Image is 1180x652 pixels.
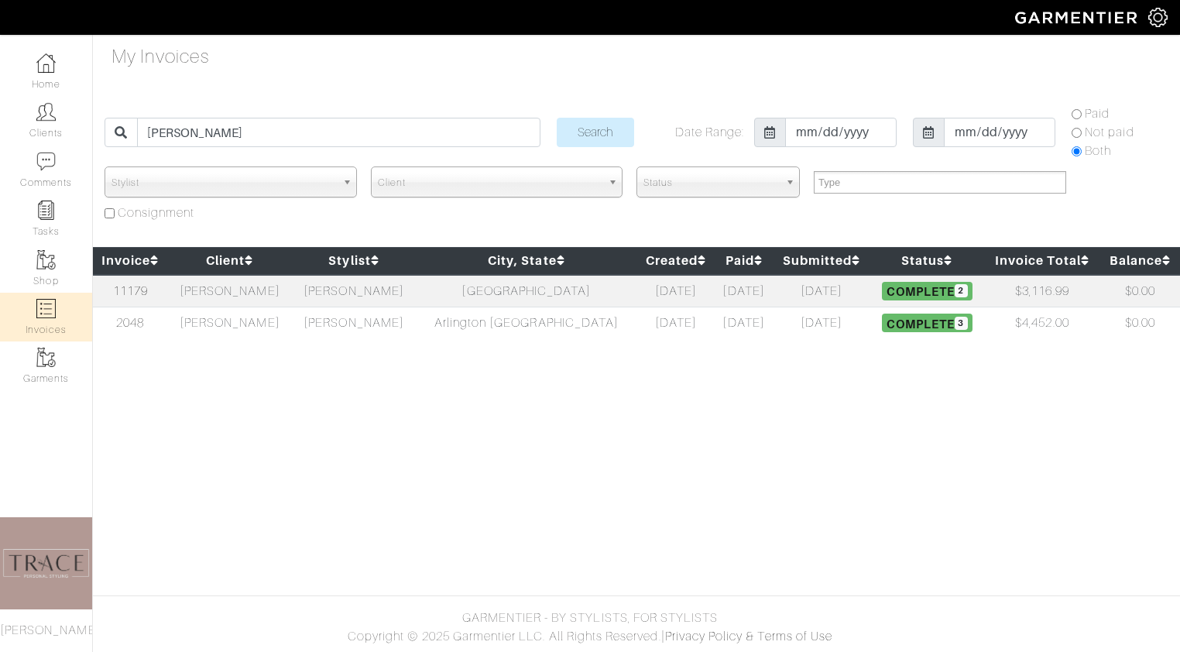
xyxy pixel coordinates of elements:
[665,630,832,643] a: Privacy Policy & Terms of Use
[488,253,565,268] a: City, State
[783,253,861,268] a: Submitted
[901,253,952,268] a: Status
[416,275,636,307] td: [GEOGRAPHIC_DATA]
[1007,4,1148,31] img: garmentier-logo-header-white-b43fb05a5012e4ada735d5af1a66efaba907eab6374d6393d1fbf88cb4ef424d.png
[1085,123,1134,142] label: Not paid
[101,253,159,268] a: Invoice
[416,307,636,338] td: Arlington [GEOGRAPHIC_DATA]
[292,307,416,338] td: [PERSON_NAME]
[1110,253,1171,268] a: Balance
[646,253,706,268] a: Created
[292,275,416,307] td: [PERSON_NAME]
[637,275,715,307] td: [DATE]
[882,282,972,300] span: Complete
[1085,105,1110,123] label: Paid
[113,284,148,298] a: 11179
[168,307,292,338] td: [PERSON_NAME]
[725,253,763,268] a: Paid
[348,630,661,643] span: Copyright © 2025 Garmentier LLC. All Rights Reserved.
[772,307,870,338] td: [DATE]
[882,314,972,332] span: Complete
[111,46,210,68] h4: My Invoices
[1148,8,1168,27] img: gear-icon-white-bd11855cb880d31180b6d7d6211b90ccbf57a29d726f0c71d8c61bd08dd39cc2.png
[36,152,56,171] img: comment-icon-a0a6a9ef722e966f86d9cbdc48e553b5cf19dbc54f86b18d962a5391bc8f6eb6.png
[995,253,1089,268] a: Invoice Total
[1085,142,1111,160] label: Both
[643,167,779,198] span: Status
[715,275,773,307] td: [DATE]
[111,167,336,198] span: Stylist
[983,275,1100,307] td: $3,116.99
[36,53,56,73] img: dashboard-icon-dbcd8f5a0b271acd01030246c82b418ddd0df26cd7fceb0bd07c9910d44c42f6.png
[116,316,144,330] a: 2048
[378,167,602,198] span: Client
[328,253,379,268] a: Stylist
[36,299,56,318] img: orders-icon-0abe47150d42831381b5fb84f609e132dff9fe21cb692f30cb5eec754e2cba89.png
[637,307,715,338] td: [DATE]
[168,275,292,307] td: [PERSON_NAME]
[36,348,56,367] img: garments-icon-b7da505a4dc4fd61783c78ac3ca0ef83fa9d6f193b1c9dc38574b1d14d53ca28.png
[955,284,968,297] span: 2
[36,102,56,122] img: clients-icon-6bae9207a08558b7cb47a8932f037763ab4055f8c8b6bfacd5dc20c3e0201464.png
[36,201,56,220] img: reminder-icon-8004d30b9f0a5d33ae49ab947aed9ed385cf756f9e5892f1edd6e32f2345188e.png
[137,118,540,147] input: Search for Invoice
[983,307,1100,338] td: $4,452.00
[772,275,870,307] td: [DATE]
[118,204,195,222] label: Consignment
[206,253,253,268] a: Client
[715,307,773,338] td: [DATE]
[557,118,634,147] input: Search
[675,123,745,142] label: Date Range:
[955,317,968,330] span: 3
[36,250,56,269] img: garments-icon-b7da505a4dc4fd61783c78ac3ca0ef83fa9d6f193b1c9dc38574b1d14d53ca28.png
